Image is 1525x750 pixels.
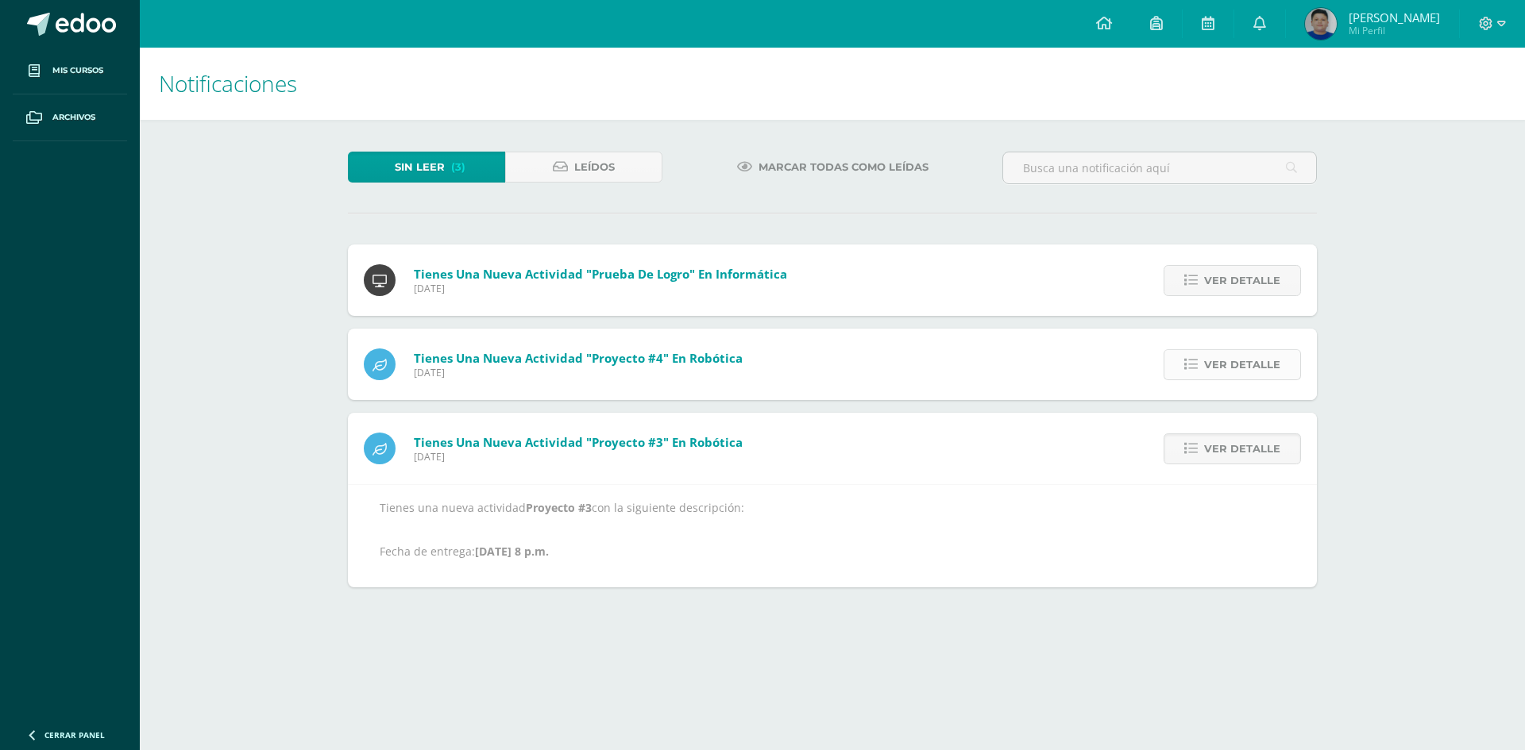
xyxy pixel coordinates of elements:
span: Tienes una nueva actividad "Proyecto #3" En Robótica [414,434,743,450]
span: Tienes una nueva actividad "Proyecto #4" En Robótica [414,350,743,366]
span: Tienes una nueva actividad "Prueba de Logro" En Informática [414,266,787,282]
span: (3) [451,152,465,182]
span: [DATE] [414,282,787,295]
a: Marcar todas como leídas [717,152,948,183]
a: Sin leer(3) [348,152,505,183]
span: Leídos [574,152,615,182]
span: Notificaciones [159,68,297,98]
span: [DATE] [414,366,743,379]
span: Cerrar panel [44,729,105,740]
span: Ver detalle [1204,434,1280,463]
a: Archivos [13,94,127,141]
span: Mis cursos [52,64,103,77]
a: Mis cursos [13,48,127,94]
strong: [DATE] 8 p.m. [475,544,549,559]
span: Sin leer [395,152,445,182]
p: Tienes una nueva actividad con la siguiente descripción: Fecha de entrega: [380,501,1285,559]
span: Ver detalle [1204,350,1280,379]
a: Leídos [505,152,662,183]
span: Ver detalle [1204,266,1280,295]
img: 57a48d8702f892de463ac40911e205c9.png [1305,8,1337,40]
span: Archivos [52,111,95,124]
span: Marcar todas como leídas [759,152,929,182]
strong: Proyecto #3 [526,500,592,515]
span: Mi Perfil [1349,24,1440,37]
span: [DATE] [414,450,743,463]
input: Busca una notificación aquí [1003,152,1316,183]
span: [PERSON_NAME] [1349,10,1440,25]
